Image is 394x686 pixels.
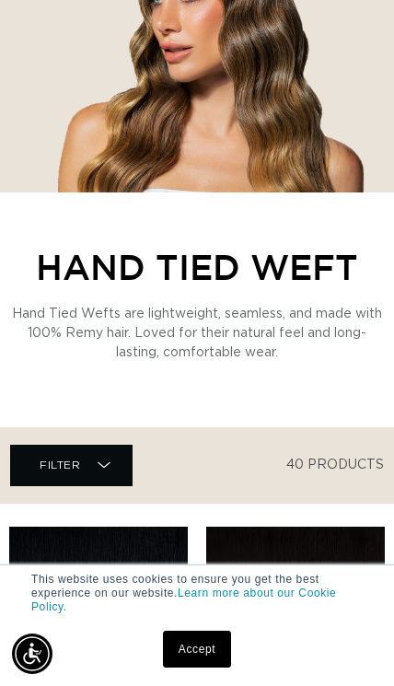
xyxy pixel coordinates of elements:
h2: HAND TIED WEFT [36,248,358,286]
p: Hand Tied Wefts are lightweight, seamless, and made with 100% Remy hair. Loved for their natural ... [9,305,385,363]
span: 40 products [286,459,384,471]
summary: Filter [10,445,133,486]
a: Learn more about our Cookie Policy. [31,587,336,613]
iframe: Chat Widget [302,598,394,686]
div: Accessibility Menu [12,634,52,674]
span: Filter [40,459,81,471]
p: This website uses cookies to ensure you get the best experience on our website. [31,573,363,614]
a: Accept [163,631,231,668]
